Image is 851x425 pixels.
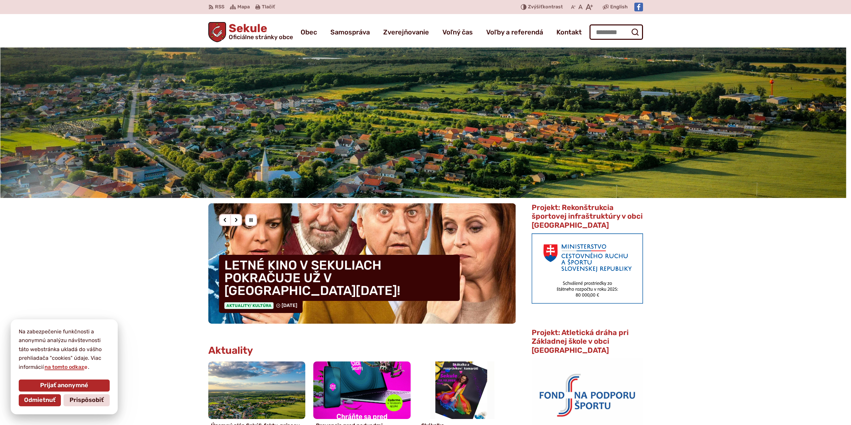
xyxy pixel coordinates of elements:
div: Predošlý slajd [219,214,231,226]
span: / Kultúra [249,303,272,308]
p: Na zabezpečenie funkčnosti a anonymnú analýzu návštevnosti táto webstránka ukladá do vášho prehli... [19,327,110,371]
img: Prejsť na Facebook stránku [634,3,643,11]
h3: Aktuality [208,345,253,356]
a: Voľby a referendá [486,23,543,41]
h4: LETNÉ KINO V SEKULIACH POKRAČUJE UŽ V [GEOGRAPHIC_DATA][DATE]! [219,255,460,301]
h1: Sekule [226,23,293,40]
a: Samospráva [330,23,370,41]
div: Nasledujúci slajd [230,214,242,226]
button: Odmietnuť [19,394,61,406]
span: [DATE] [282,303,297,308]
span: Prijať anonymné [40,382,88,389]
span: RSS [215,3,224,11]
a: Obec [301,23,317,41]
img: Prejsť na domovskú stránku [208,22,226,42]
span: Prispôsobiť [70,397,104,404]
span: Tlačiť [262,4,275,10]
span: Zvýšiť [528,4,543,10]
span: English [610,3,628,11]
a: Logo Sekule, prejsť na domovskú stránku. [208,22,293,42]
button: Prijať anonymné [19,380,110,392]
button: Prispôsobiť [64,394,110,406]
img: min-cras.png [532,233,643,304]
div: Pozastaviť pohyb slajdera [245,214,257,226]
a: na tomto odkaze [44,364,88,370]
span: Odmietnuť [24,397,56,404]
span: kontrast [528,4,563,10]
div: 2 / 8 [208,203,516,324]
a: Voľný čas [442,23,473,41]
a: LETNÉ KINO V SEKULIACH POKRAČUJE UŽ V [GEOGRAPHIC_DATA][DATE]! Aktuality/ Kultúra [DATE] [208,203,516,324]
span: Projekt: Rekonštrukcia športovej infraštruktúry v obci [GEOGRAPHIC_DATA] [532,203,643,230]
a: Kontakt [556,23,582,41]
span: Projekt: Atletická dráha pri Základnej škole v obci [GEOGRAPHIC_DATA] [532,328,629,355]
span: Mapa [237,3,250,11]
a: Zverejňovanie [383,23,429,41]
span: Oficiálne stránky obce [229,34,293,40]
span: Aktuality [224,302,274,309]
a: English [609,3,629,11]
